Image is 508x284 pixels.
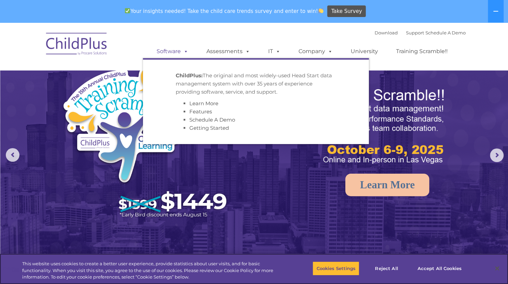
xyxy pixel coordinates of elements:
[200,45,257,58] a: Assessments
[189,108,212,115] a: Features
[365,261,408,275] button: Reject All
[95,45,116,50] span: Last name
[389,45,454,58] a: Training Scramble!!
[331,5,362,17] span: Take Survey
[122,4,326,18] span: Your insights needed! Take the child care trends survey and enter to win!
[375,30,398,35] a: Download
[406,30,424,35] a: Support
[261,45,287,58] a: IT
[327,5,366,17] a: Take Survey
[176,72,336,96] p: The original and most widely-used Head Start data management system with over 35 years of experie...
[313,261,359,275] button: Cookies Settings
[125,8,130,13] img: ✅
[345,174,429,196] a: Learn More
[176,72,203,79] strong: ChildPlus:
[344,45,385,58] a: University
[425,30,466,35] a: Schedule A Demo
[43,28,111,62] img: ChildPlus by Procare Solutions
[375,30,466,35] font: |
[22,261,279,281] div: This website uses cookies to create a better user experience, provide statistics about user visit...
[490,261,505,276] button: Close
[189,100,218,107] a: Learn More
[95,73,124,78] span: Phone number
[318,8,323,13] img: 👏
[150,45,195,58] a: Software
[413,261,465,275] button: Accept All Cookies
[189,116,235,123] a: Schedule A Demo
[292,45,339,58] a: Company
[189,125,229,131] a: Getting Started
